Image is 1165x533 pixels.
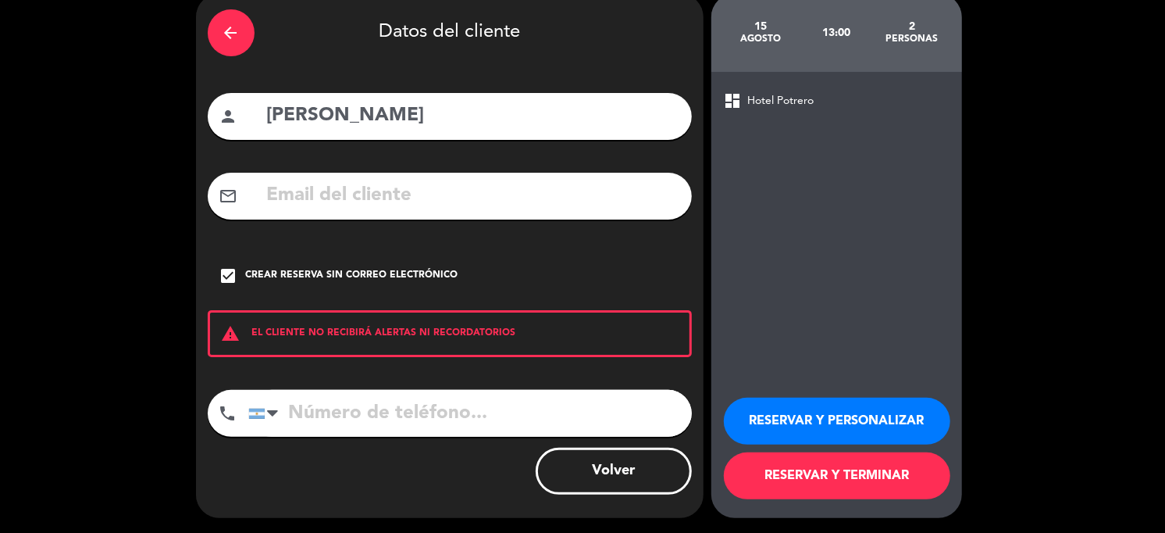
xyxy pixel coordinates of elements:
input: Email del cliente [265,180,680,212]
button: RESERVAR Y PERSONALIZAR [724,398,950,445]
i: check_box [219,266,238,285]
input: Nombre del cliente [265,100,680,132]
div: 13:00 [798,5,874,60]
div: 2 [874,20,949,33]
i: arrow_back [222,23,240,42]
div: agosto [723,33,799,45]
div: Crear reserva sin correo electrónico [246,268,458,284]
span: dashboard [724,91,743,110]
div: Datos del cliente [208,5,692,60]
i: mail_outline [219,187,238,206]
button: Volver [536,448,692,495]
input: Número de teléfono... [248,390,692,437]
button: RESERVAR Y TERMINAR [724,453,950,499]
i: warning [210,324,252,343]
i: phone [219,404,237,423]
i: person [219,107,238,126]
div: Argentina: +54 [249,391,285,436]
div: EL CLIENTE NO RECIBIRÁ ALERTAS NI RECORDATORIOS [208,310,692,357]
div: personas [874,33,949,45]
span: Hotel Potrero [748,92,814,110]
div: 15 [723,20,799,33]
